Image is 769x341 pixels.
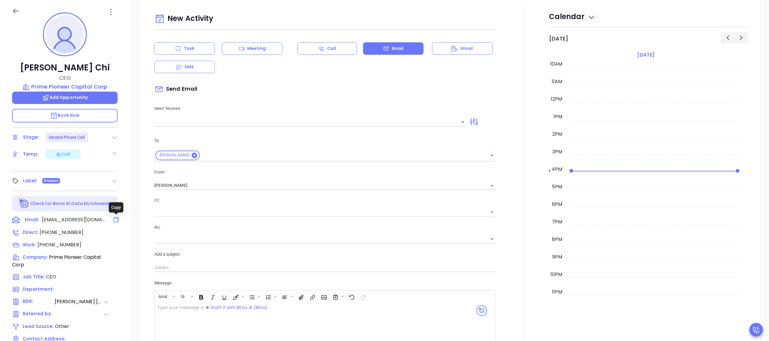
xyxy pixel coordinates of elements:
p: Check for Binox AI Data Enrichment [30,200,109,207]
div: 11am [550,78,563,85]
p: Email [392,45,404,52]
span: Prime Pioneer Capital Corp [12,254,101,268]
div: 12pm [550,96,563,103]
span: Insert link [307,291,317,301]
span: Company: [23,254,48,260]
span: Work: [23,242,36,248]
div: 6pm [551,201,563,208]
span: Other [55,323,69,330]
span: Direct : [23,229,38,235]
img: svg%3e [206,306,209,309]
div: 7pm [551,218,563,226]
div: 9pm [551,253,563,261]
p: Task [184,45,194,52]
img: svg%3e [476,305,487,316]
div: [PERSON_NAME] [155,151,200,160]
button: Open [488,235,496,243]
div: 1pm [552,113,563,120]
p: Add a subject [154,251,495,258]
div: 2pm [551,131,563,138]
div: Second Phone Call [49,132,85,142]
p: CC [154,197,495,204]
span: [PERSON_NAME] [PERSON_NAME] [55,298,103,306]
div: Cold [55,151,70,158]
span: Email: [25,216,39,224]
span: Bold [195,291,206,301]
div: 10am [549,60,563,68]
span: Undo [346,291,357,301]
span: Insert Image [318,291,329,301]
a: Prime Pioneer Capital Corp [12,83,118,91]
span: [PHONE_NUMBER] [37,241,81,248]
button: Open [459,118,467,126]
button: Open [488,151,496,160]
p: Call [327,45,336,52]
span: Job Title: [23,274,45,280]
span: Add Opportunity [42,94,88,100]
span: Prospect [44,177,59,184]
span: Book Now [50,112,80,118]
p: SMS [184,64,194,70]
span: Insert Unordered List [246,291,262,301]
span: [EMAIL_ADDRESS][DOMAIN_NAME] [42,216,105,223]
span: Align [279,291,294,301]
div: 10pm [549,271,563,278]
span: Surveys [329,291,345,301]
span: Arial [155,294,170,298]
span: CEO [46,273,56,280]
span: BDR: [23,298,54,306]
input: Subject [154,263,495,272]
button: Next day [734,32,748,43]
button: Open [488,208,496,216]
span: Font size [177,291,195,301]
button: Arial [155,291,172,301]
p: CEO [12,74,118,82]
p: Meeting [247,45,266,52]
span: Font family [155,291,177,301]
div: 4pm [550,166,563,173]
div: New Activity [154,11,495,27]
p: Message [154,280,495,286]
span: Referred by: [23,310,54,318]
span: Draft it with Binox AI (Beta) [211,304,268,311]
span: Calendar [549,11,595,21]
span: Underline [218,291,229,301]
div: Temp: [23,150,39,159]
span: [PHONE_NUMBER] [40,229,83,236]
h2: [DATE] [549,35,568,42]
button: 14 [178,291,190,301]
span: Lead Source: [23,323,54,330]
span: Redo [357,291,368,301]
p: Vmail [460,45,473,52]
p: [PERSON_NAME] Chi [12,62,118,73]
div: Copy [109,202,123,213]
p: To [154,137,495,144]
span: [PERSON_NAME] [156,153,193,158]
img: profile-user [46,15,84,53]
div: 5pm [551,183,563,190]
span: 14 [178,294,188,298]
button: Open [488,181,496,190]
span: Italic [207,291,218,301]
div: 8pm [551,236,563,243]
span: Department: [23,286,54,292]
p: Select Template [154,105,466,112]
p: Bcc [154,224,495,231]
img: Ai-Enrich-DaqCidB-.svg [19,198,29,209]
p: From [154,169,495,175]
span: Insert Ordered List [262,291,278,301]
div: Stage: [23,133,39,142]
a: [DATE] [636,51,656,59]
button: Previous day [721,32,735,43]
span: Insert Files [295,291,306,301]
div: 11pm [551,288,563,296]
span: Fill color or set the text color [230,291,245,301]
div: 3pm [551,148,563,155]
span: Send Email [154,82,197,96]
div: Label: [23,176,37,185]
